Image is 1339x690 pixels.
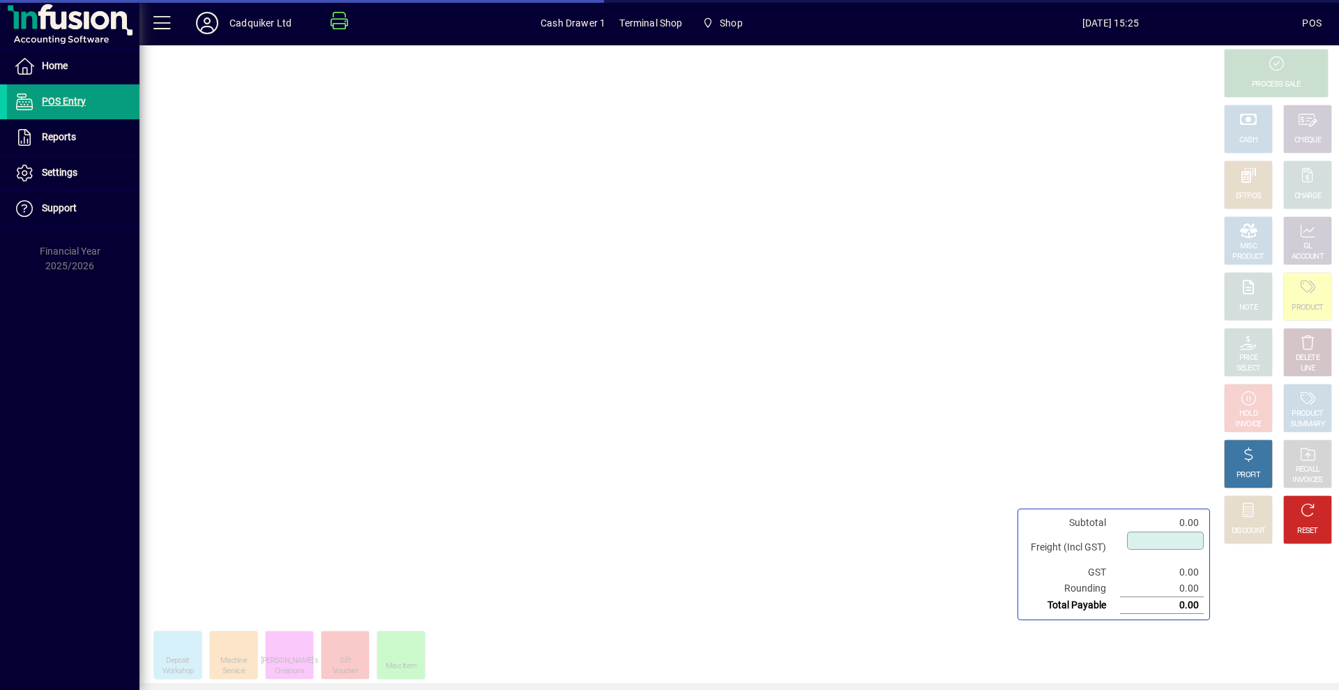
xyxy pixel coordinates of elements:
[1120,580,1204,597] td: 0.00
[42,131,76,142] span: Reports
[220,656,247,666] div: Machine
[720,12,743,34] span: Shop
[1120,515,1204,531] td: 0.00
[333,666,358,677] div: Voucher
[42,60,68,71] span: Home
[1297,526,1318,537] div: RESET
[1232,252,1264,262] div: PRODUCT
[1236,363,1261,374] div: SELECT
[162,666,193,677] div: Workshop
[261,656,319,666] div: [PERSON_NAME]'s
[1302,12,1322,34] div: POS
[7,49,139,84] a: Home
[1232,526,1265,537] div: DISCOUNT
[1024,531,1120,564] td: Freight (Incl GST)
[1239,409,1257,419] div: HOLD
[7,156,139,190] a: Settings
[1235,419,1261,430] div: INVOICE
[185,10,229,36] button: Profile
[540,12,605,34] span: Cash Drawer 1
[1303,241,1312,252] div: GL
[42,202,77,213] span: Support
[386,661,417,672] div: Misc Item
[229,12,292,34] div: Cadquiker Ltd
[7,191,139,226] a: Support
[222,666,245,677] div: Service
[1290,419,1325,430] div: SUMMARY
[1292,475,1322,486] div: INVOICES
[7,120,139,155] a: Reports
[619,12,682,34] span: Terminal Shop
[1024,597,1120,614] td: Total Payable
[42,167,77,178] span: Settings
[1296,353,1319,363] div: DELETE
[1120,597,1204,614] td: 0.00
[1240,241,1257,252] div: MISC
[1292,409,1323,419] div: PRODUCT
[1239,353,1258,363] div: PRICE
[1024,580,1120,597] td: Rounding
[1236,191,1262,202] div: EFTPOS
[1292,252,1324,262] div: ACCOUNT
[1024,564,1120,580] td: GST
[340,656,351,666] div: Gift
[1024,515,1120,531] td: Subtotal
[1292,303,1323,313] div: PRODUCT
[1120,564,1204,580] td: 0.00
[1239,135,1257,146] div: CASH
[1239,303,1257,313] div: NOTE
[42,96,86,107] span: POS Entry
[1252,80,1301,90] div: PROCESS SALE
[166,656,189,666] div: Deposit
[1294,135,1321,146] div: CHEQUE
[1294,191,1322,202] div: CHARGE
[275,666,304,677] div: Creations
[697,10,748,36] span: Shop
[918,12,1302,34] span: [DATE] 15:25
[1301,363,1315,374] div: LINE
[1296,465,1320,475] div: RECALL
[1236,470,1260,481] div: PROFIT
